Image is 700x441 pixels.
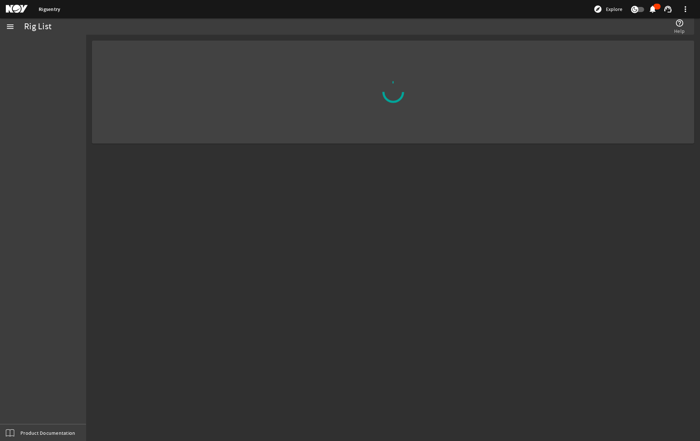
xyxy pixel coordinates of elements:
span: Help [674,27,685,35]
button: Explore [591,3,625,15]
a: Rigsentry [39,6,60,13]
mat-icon: menu [6,22,15,31]
mat-icon: support_agent [664,5,672,14]
div: Rig List [24,23,51,30]
mat-icon: explore [593,5,602,14]
mat-icon: help_outline [675,19,684,27]
span: Explore [606,5,622,13]
button: more_vert [677,0,694,18]
span: Product Documentation [20,429,75,437]
mat-icon: notifications [648,5,657,14]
